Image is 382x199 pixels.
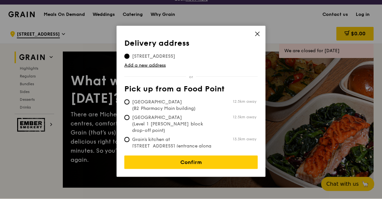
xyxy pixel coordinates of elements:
[124,156,258,169] a: Confirm
[124,137,129,142] input: Grain's kitchen at [STREET_ADDRESS] (entrance along [PERSON_NAME][GEOGRAPHIC_DATA])13.3km away
[124,54,129,59] input: [STREET_ADDRESS]
[124,115,129,120] input: [GEOGRAPHIC_DATA] (Level 1 [PERSON_NAME] block drop-off point)12.5km away
[233,114,256,120] span: 12.5km away
[124,99,221,112] span: [GEOGRAPHIC_DATA] (B2 Pharmacy Main building)
[124,114,221,134] span: [GEOGRAPHIC_DATA] (Level 1 [PERSON_NAME] block drop-off point)
[233,99,256,104] span: 12.5km away
[124,99,129,105] input: [GEOGRAPHIC_DATA] (B2 Pharmacy Main building)12.5km away
[233,136,256,142] span: 13.3km away
[124,136,221,162] span: Grain's kitchen at [STREET_ADDRESS] (entrance along [PERSON_NAME][GEOGRAPHIC_DATA])
[124,39,258,51] th: Delivery address
[124,85,258,96] th: Pick up from a Food Point
[124,53,183,60] span: [STREET_ADDRESS]
[124,62,258,69] a: Add a new address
